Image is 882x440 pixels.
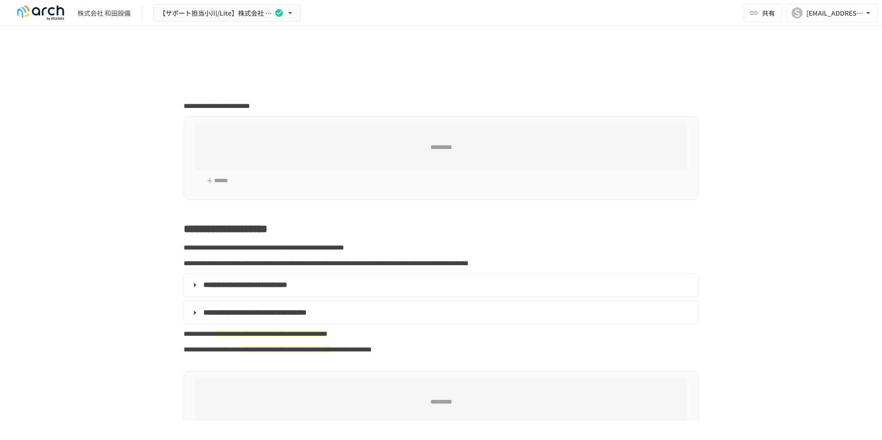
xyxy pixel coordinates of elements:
span: 【サポート担当小川/Lite】株式会社 和田設備様_初期設定サポートLite [159,7,273,19]
div: 株式会社 和田設備 [77,8,131,18]
span: 共有 [762,8,775,18]
div: S [792,7,803,18]
div: [EMAIL_ADDRESS][DOMAIN_NAME] [806,7,864,19]
button: 共有 [744,4,782,22]
button: S[EMAIL_ADDRESS][DOMAIN_NAME] [786,4,878,22]
img: logo-default@2x-9cf2c760.svg [11,6,70,20]
button: 【サポート担当小川/Lite】株式会社 和田設備様_初期設定サポートLite [153,4,301,22]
